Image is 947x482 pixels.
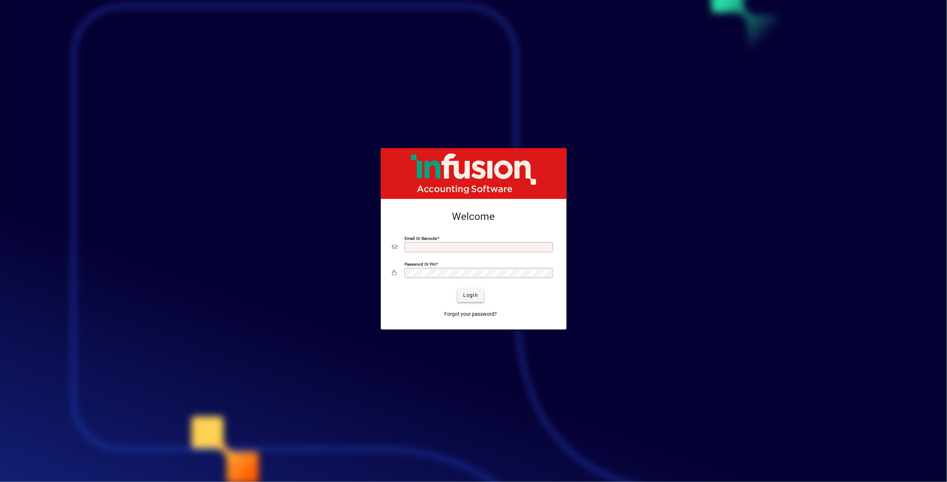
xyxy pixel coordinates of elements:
[463,291,478,299] span: Login
[392,211,555,223] h2: Welcome
[457,289,484,302] button: Login
[444,310,497,318] span: Forgot your password?
[405,236,437,241] mat-label: Email or Barcode
[405,261,436,266] mat-label: Password or Pin
[441,308,500,321] a: Forgot your password?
